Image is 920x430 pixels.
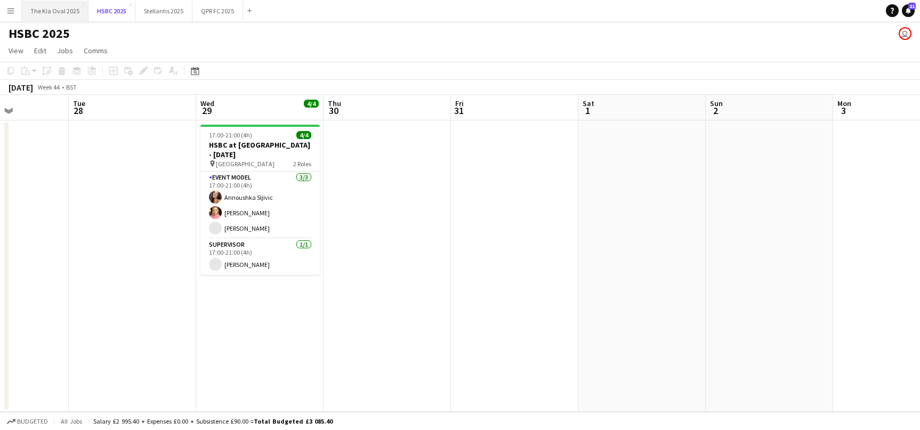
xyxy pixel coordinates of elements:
[710,99,723,108] span: Sun
[59,417,84,425] span: All jobs
[216,160,275,168] span: [GEOGRAPHIC_DATA]
[4,44,28,58] a: View
[135,1,192,21] button: Stellantis 2025
[30,44,51,58] a: Edit
[53,44,77,58] a: Jobs
[66,83,77,91] div: BST
[455,99,464,108] span: Fri
[9,82,33,93] div: [DATE]
[454,104,464,117] span: 31
[254,417,333,425] span: Total Budgeted £3 085.40
[84,46,108,55] span: Comms
[9,26,70,42] h1: HSBC 2025
[200,125,320,275] app-job-card: 17:00-21:00 (4h)4/4HSBC at [GEOGRAPHIC_DATA] - [DATE] [GEOGRAPHIC_DATA]2 RolesEvent Model3/317:00...
[902,4,915,17] a: 21
[837,99,851,108] span: Mon
[708,104,723,117] span: 2
[22,1,88,21] button: The Kia Oval 2025
[583,99,594,108] span: Sat
[326,104,341,117] span: 30
[88,1,135,21] button: HSBC 2025
[200,239,320,275] app-card-role: Supervisor1/117:00-21:00 (4h)[PERSON_NAME]
[79,44,112,58] a: Comms
[200,99,214,108] span: Wed
[836,104,851,117] span: 3
[293,160,311,168] span: 2 Roles
[199,104,214,117] span: 29
[5,416,50,427] button: Budgeted
[9,46,23,55] span: View
[581,104,594,117] span: 1
[35,83,62,91] span: Week 44
[304,100,319,108] span: 4/4
[209,131,252,139] span: 17:00-21:00 (4h)
[34,46,46,55] span: Edit
[296,131,311,139] span: 4/4
[899,27,911,40] app-user-avatar: Sam Johannesson
[200,140,320,159] h3: HSBC at [GEOGRAPHIC_DATA] - [DATE]
[71,104,85,117] span: 28
[17,418,48,425] span: Budgeted
[57,46,73,55] span: Jobs
[200,172,320,239] app-card-role: Event Model3/317:00-21:00 (4h)Annoushka Sljivic[PERSON_NAME][PERSON_NAME]
[328,99,341,108] span: Thu
[304,109,318,117] div: 1 Job
[73,99,85,108] span: Tue
[93,417,333,425] div: Salary £2 995.40 + Expenses £0.00 + Subsistence £90.00 =
[192,1,243,21] button: QPR FC 2025
[908,3,916,10] span: 21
